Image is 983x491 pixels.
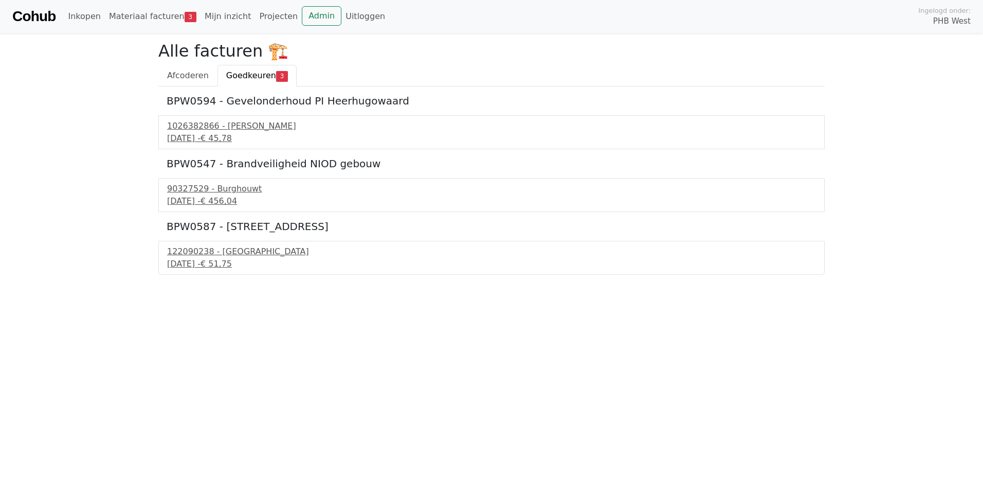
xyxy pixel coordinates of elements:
[167,120,816,132] div: 1026382866 - [PERSON_NAME]
[167,132,816,145] div: [DATE] -
[918,6,971,15] span: Ingelogd onder:
[167,95,816,107] h5: BPW0594 - Gevelonderhoud PI Heerhugowaard
[167,183,816,195] div: 90327529 - Burghouwt
[276,71,288,81] span: 3
[158,41,825,61] h2: Alle facturen 🏗️
[302,6,341,26] a: Admin
[341,6,389,27] a: Uitloggen
[933,15,971,27] span: PHB West
[255,6,302,27] a: Projecten
[167,183,816,207] a: 90327529 - Burghouwt[DATE] -€ 456,04
[167,258,816,270] div: [DATE] -
[167,220,816,233] h5: BPW0587 - [STREET_ADDRESS]
[217,65,297,86] a: Goedkeuren3
[64,6,104,27] a: Inkopen
[167,246,816,258] div: 122090238 - [GEOGRAPHIC_DATA]
[201,133,232,143] span: € 45,78
[201,6,256,27] a: Mijn inzicht
[12,4,56,29] a: Cohub
[167,195,816,207] div: [DATE] -
[226,71,276,80] span: Goedkeuren
[158,65,217,86] a: Afcoderen
[201,259,232,269] span: € 51,75
[167,120,816,145] a: 1026382866 - [PERSON_NAME][DATE] -€ 45,78
[185,12,196,22] span: 3
[167,157,816,170] h5: BPW0547 - Brandveiligheid NIOD gebouw
[201,196,237,206] span: € 456,04
[105,6,201,27] a: Materiaal facturen3
[167,246,816,270] a: 122090238 - [GEOGRAPHIC_DATA][DATE] -€ 51,75
[167,71,209,80] span: Afcoderen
